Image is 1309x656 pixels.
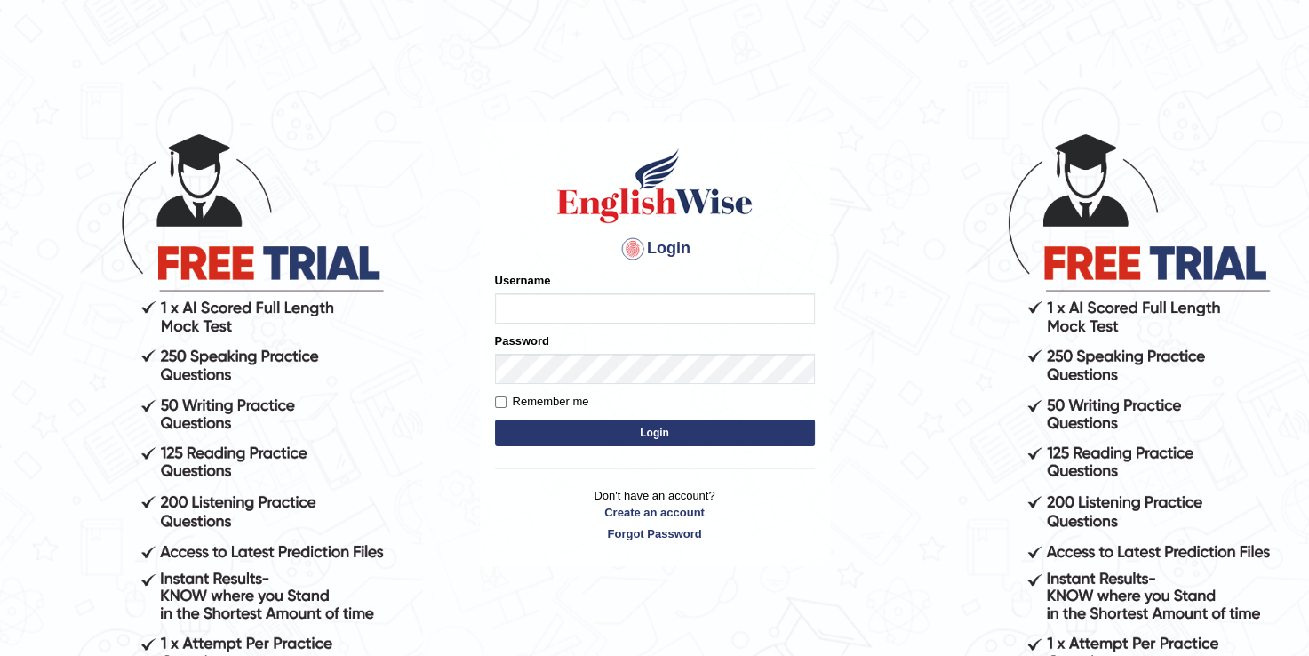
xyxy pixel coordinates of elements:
[495,504,815,521] a: Create an account
[495,272,551,289] label: Username
[495,332,549,349] label: Password
[495,396,507,408] input: Remember me
[495,393,589,411] label: Remember me
[495,420,815,446] button: Login
[495,525,815,542] a: Forgot Password
[554,146,756,226] img: Logo of English Wise sign in for intelligent practice with AI
[495,235,815,263] h4: Login
[495,487,815,542] p: Don't have an account?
